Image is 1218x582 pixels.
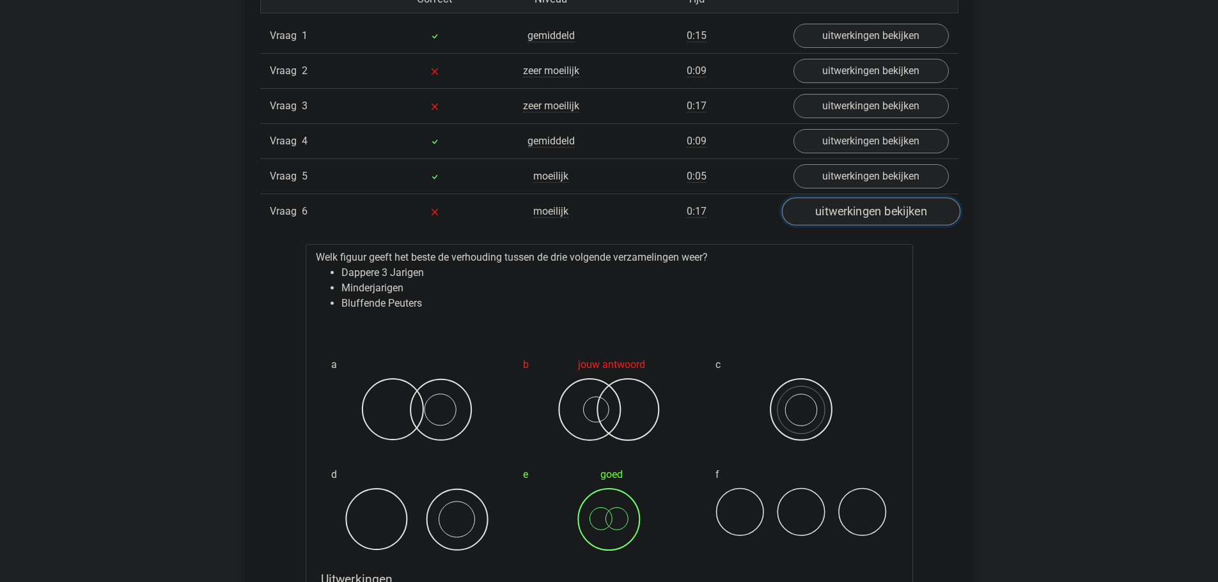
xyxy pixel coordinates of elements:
span: 0:15 [687,29,707,42]
li: Minderjarigen [341,280,903,296]
a: uitwerkingen bekijken [793,94,949,118]
div: jouw antwoord [523,352,695,378]
span: 0:09 [687,65,707,77]
span: zeer moeilijk [523,100,579,112]
span: d [331,462,337,487]
span: zeer moeilijk [523,65,579,77]
span: Vraag [270,204,302,219]
span: Vraag [270,169,302,184]
li: Bluffende Peuters [341,296,903,311]
span: e [523,462,528,487]
span: moeilijk [533,205,568,218]
span: 6 [302,205,308,217]
span: b [523,352,529,378]
span: 1 [302,29,308,42]
span: gemiddeld [527,135,575,148]
span: moeilijk [533,170,568,183]
span: Vraag [270,98,302,114]
div: goed [523,462,695,487]
span: a [331,352,337,378]
span: c [715,352,721,378]
span: 0:09 [687,135,707,148]
span: 0:05 [687,170,707,183]
span: 2 [302,65,308,77]
span: Vraag [270,28,302,43]
span: 3 [302,100,308,112]
span: 5 [302,170,308,182]
a: uitwerkingen bekijken [793,24,949,48]
span: f [715,462,719,487]
span: 0:17 [687,205,707,218]
a: uitwerkingen bekijken [793,164,949,188]
span: Vraag [270,63,302,79]
span: gemiddeld [527,29,575,42]
a: uitwerkingen bekijken [793,129,949,153]
span: 4 [302,135,308,147]
span: 0:17 [687,100,707,112]
a: uitwerkingen bekijken [781,198,960,226]
a: uitwerkingen bekijken [793,59,949,83]
li: Dappere 3 Jarigen [341,265,903,280]
span: Vraag [270,134,302,149]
